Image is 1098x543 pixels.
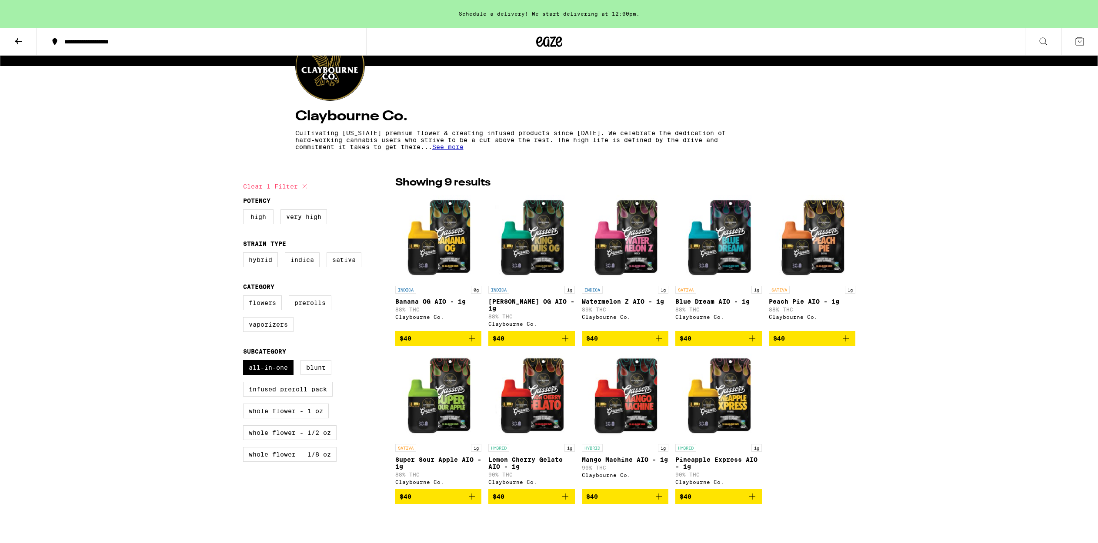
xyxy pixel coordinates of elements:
[582,353,668,440] img: Claybourne Co. - Mango Machine AIO - 1g
[582,195,668,281] img: Claybourne Co. - Watermelon Z AIO - 1g
[493,335,504,342] span: $40
[243,348,286,355] legend: Subcategory
[395,286,416,294] p: INDICA
[658,444,668,452] p: 1g
[675,195,762,331] a: Open page for Blue Dream AIO - 1g from Claybourne Co.
[300,360,331,375] label: Blunt
[582,307,668,312] p: 89% THC
[243,197,270,204] legend: Potency
[395,307,482,312] p: 88% THC
[769,298,855,305] p: Peach Pie AIO - 1g
[675,314,762,320] div: Claybourne Co.
[675,298,762,305] p: Blue Dream AIO - 1g
[327,252,361,267] label: Sativa
[395,195,482,331] a: Open page for Banana OG AIO - 1g from Claybourne Co.
[675,353,762,440] img: Claybourne Co. - Pineapple Express AIO - 1g
[395,175,491,190] p: Showing 9 results
[680,335,691,342] span: $40
[675,286,696,294] p: SATIVA
[243,317,294,332] label: Vaporizers
[243,175,310,197] button: Clear 1 filter
[243,360,294,375] label: All-In-One
[488,286,509,294] p: INDICA
[488,321,575,327] div: Claybourne Co.
[488,456,575,470] p: Lemon Cherry Gelato AIO - 1g
[586,493,598,500] span: $40
[395,353,482,440] img: Claybourne Co. - Super Sour Apple AIO - 1g
[675,444,696,452] p: HYBRID
[773,335,785,342] span: $40
[769,307,855,312] p: 88% THC
[488,489,575,504] button: Add to bag
[582,331,668,346] button: Add to bag
[243,295,282,310] label: Flowers
[243,240,286,247] legend: Strain Type
[675,195,762,281] img: Claybourne Co. - Blue Dream AIO - 1g
[243,404,329,418] label: Whole Flower - 1 oz
[564,444,575,452] p: 1g
[586,335,598,342] span: $40
[243,252,278,267] label: Hybrid
[845,286,855,294] p: 1g
[488,195,575,281] img: Claybourne Co. - King Louis OG AIO - 1g
[471,444,481,452] p: 1g
[295,129,727,150] p: Cultivating [US_STATE] premium flower & creating infused products since [DATE]. We celebrate the ...
[582,444,603,452] p: HYBRID
[395,456,482,470] p: Super Sour Apple AIO - 1g
[769,286,790,294] p: SATIVA
[243,382,333,397] label: Infused Preroll Pack
[400,493,411,500] span: $40
[675,353,762,489] a: Open page for Pineapple Express AIO - 1g from Claybourne Co.
[395,314,482,320] div: Claybourne Co.
[675,331,762,346] button: Add to bag
[658,286,668,294] p: 1g
[488,444,509,452] p: HYBRID
[296,32,364,100] img: Claybourne Co. logo
[488,472,575,477] p: 90% THC
[488,314,575,319] p: 88% THC
[471,286,481,294] p: 0g
[243,447,337,462] label: Whole Flower - 1/8 oz
[5,6,63,13] span: Hi. Need any help?
[582,465,668,470] p: 90% THC
[395,298,482,305] p: Banana OG AIO - 1g
[243,283,274,290] legend: Category
[488,353,575,440] img: Claybourne Co. - Lemon Cherry Gelato AIO - 1g
[243,425,337,440] label: Whole Flower - 1/2 oz
[564,286,575,294] p: 1g
[432,143,464,150] span: See more
[488,298,575,312] p: [PERSON_NAME] OG AIO - 1g
[400,335,411,342] span: $40
[280,209,327,224] label: Very High
[395,353,482,489] a: Open page for Super Sour Apple AIO - 1g from Claybourne Co.
[769,195,855,331] a: Open page for Peach Pie AIO - 1g from Claybourne Co.
[582,353,668,489] a: Open page for Mango Machine AIO - 1g from Claybourne Co.
[395,444,416,452] p: SATIVA
[582,195,668,331] a: Open page for Watermelon Z AIO - 1g from Claybourne Co.
[582,472,668,478] div: Claybourne Co.
[675,307,762,312] p: 88% THC
[395,479,482,485] div: Claybourne Co.
[675,489,762,504] button: Add to bag
[582,314,668,320] div: Claybourne Co.
[289,295,331,310] label: Prerolls
[243,209,274,224] label: High
[675,479,762,485] div: Claybourne Co.
[769,195,855,281] img: Claybourne Co. - Peach Pie AIO - 1g
[751,286,762,294] p: 1g
[285,252,320,267] label: Indica
[488,353,575,489] a: Open page for Lemon Cherry Gelato AIO - 1g from Claybourne Co.
[675,472,762,477] p: 90% THC
[395,195,482,281] img: Claybourne Co. - Banana OG AIO - 1g
[488,195,575,331] a: Open page for King Louis OG AIO - 1g from Claybourne Co.
[582,489,668,504] button: Add to bag
[395,331,482,346] button: Add to bag
[675,456,762,470] p: Pineapple Express AIO - 1g
[395,489,482,504] button: Add to bag
[488,479,575,485] div: Claybourne Co.
[582,286,603,294] p: INDICA
[769,331,855,346] button: Add to bag
[493,493,504,500] span: $40
[582,456,668,463] p: Mango Machine AIO - 1g
[488,331,575,346] button: Add to bag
